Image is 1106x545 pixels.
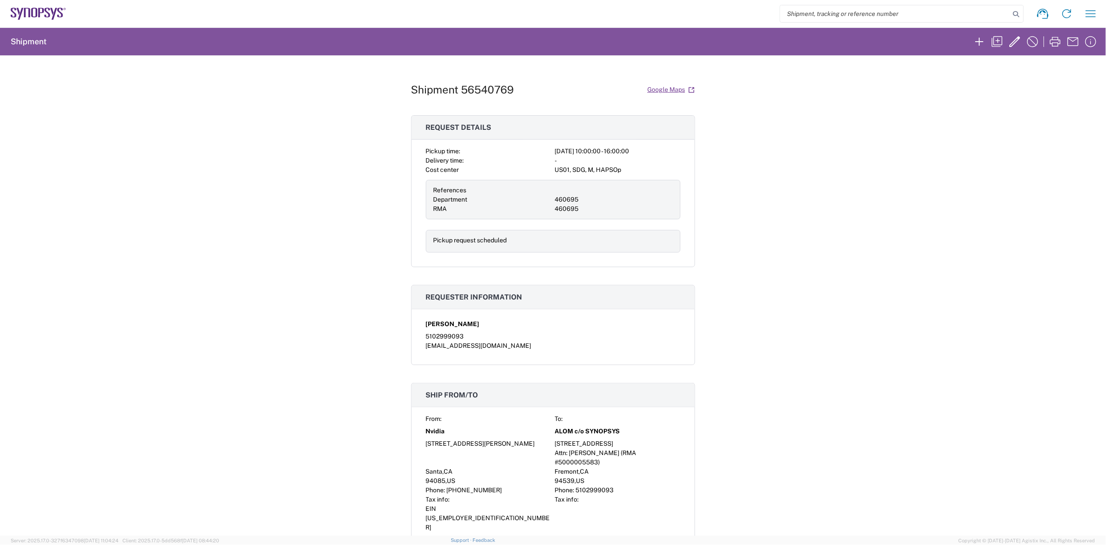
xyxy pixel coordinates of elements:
span: Phone: [555,487,575,494]
div: [STREET_ADDRESS][PERSON_NAME] [426,439,551,448]
h2: Shipment [11,36,47,47]
span: Delivery time: [426,157,464,164]
span: 5102999093 [576,487,614,494]
span: CA [580,468,589,475]
span: Fremont [555,468,579,475]
div: [DATE] 10:00:00 - 16:00:00 [555,147,681,156]
div: 460695 [555,204,673,214]
input: Shipment, tracking or reference number [780,5,1010,22]
span: US [576,477,585,484]
span: To: [555,415,563,422]
span: CA [444,468,453,475]
span: Cost center [426,166,459,173]
div: 5102999093 [426,332,681,341]
span: [PERSON_NAME] [426,319,480,329]
div: - [555,156,681,165]
span: 94539 [555,477,575,484]
div: RMA [433,204,551,214]
div: [EMAIL_ADDRESS][DOMAIN_NAME] [426,341,681,350]
div: Attn: [PERSON_NAME] (RMA #5000005583) [555,448,681,467]
span: EIN [426,505,437,512]
span: Requester information [426,293,523,301]
span: US [447,477,456,484]
div: [STREET_ADDRESS] [555,439,681,448]
span: Copyright © [DATE]-[DATE] Agistix Inc., All Rights Reserved [959,537,1095,545]
a: Support [451,537,473,543]
span: References [433,187,467,194]
span: Pickup request scheduled [433,237,507,244]
div: US01, SDG, M, HAPSOp [555,165,681,175]
span: Request details [426,123,492,132]
span: Nvidia [426,427,445,436]
span: [DATE] 11:04:24 [84,538,118,543]
span: Pickup time: [426,148,461,155]
span: , [579,468,580,475]
span: , [575,477,576,484]
div: 460695 [555,195,673,204]
span: From: [426,415,442,422]
span: Tax info: [426,496,450,503]
span: Server: 2025.17.0-327f6347098 [11,538,118,543]
a: Feedback [473,537,496,543]
span: Santa [426,468,443,475]
span: [DATE] 08:44:20 [182,538,219,543]
span: Tax info: [555,496,579,503]
span: ALOM c/o SYNOPSYS [555,427,620,436]
a: Google Maps [647,82,695,97]
span: 94085 [426,477,446,484]
span: , [443,468,444,475]
span: [US_EMPLOYER_IDENTIFICATION_NUMBER] [426,514,550,531]
span: Phone: [426,487,445,494]
h1: Shipment 56540769 [411,83,514,96]
span: Client: 2025.17.0-5dd568f [122,538,219,543]
span: , [446,477,447,484]
span: Ship from/to [426,391,478,399]
span: [PHONE_NUMBER] [447,487,502,494]
div: Department [433,195,551,204]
